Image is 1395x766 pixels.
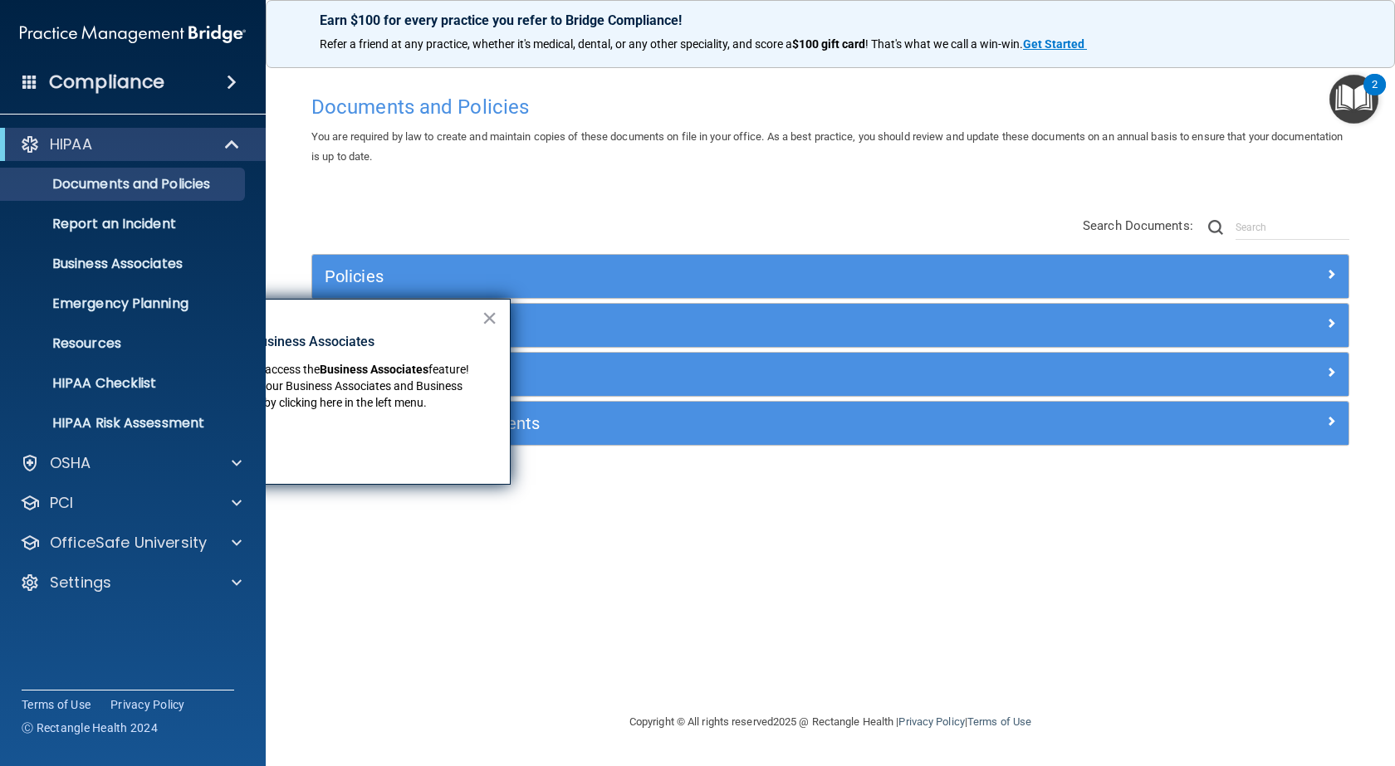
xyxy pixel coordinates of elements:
[1023,37,1084,51] strong: Get Started
[11,256,237,272] p: Business Associates
[320,37,792,51] span: Refer a friend at any practice, whether it's medical, dental, or any other speciality, and score a
[320,12,1341,28] p: Earn $100 for every practice you refer to Bridge Compliance!
[325,267,1077,285] h5: Policies
[1236,215,1349,240] input: Search
[325,316,1077,334] h5: Privacy Documents
[50,453,91,473] p: OSHA
[898,715,964,728] a: Privacy Policy
[110,696,185,713] a: Privacy Policy
[22,696,91,713] a: Terms of Use
[325,365,1077,383] h5: Practice Forms and Logs
[482,305,497,331] button: Close
[11,335,237,352] p: Resources
[792,37,865,51] strong: $100 gift card
[1372,85,1378,106] div: 2
[50,533,207,553] p: OfficeSafe University
[1329,75,1378,124] button: Open Resource Center, 2 new notifications
[49,71,164,94] h4: Compliance
[11,295,237,312] p: Emergency Planning
[320,363,428,376] strong: Business Associates
[967,715,1031,728] a: Terms of Use
[865,37,1023,51] span: ! That's what we call a win-win.
[527,695,1133,749] div: Copyright © All rights reserved 2025 @ Rectangle Health | |
[22,720,158,736] span: Ⓒ Rectangle Health 2024
[146,363,472,408] span: feature! You can now manage your Business Associates and Business Associate Agreements by clickin...
[1208,220,1223,235] img: ic-search.3b580494.png
[311,130,1343,163] span: You are required by law to create and maintain copies of these documents on file in your office. ...
[50,134,92,154] p: HIPAA
[11,415,237,432] p: HIPAA Risk Assessment
[11,375,237,392] p: HIPAA Checklist
[146,333,481,351] p: New Location for Business Associates
[1083,218,1193,233] span: Search Documents:
[50,493,73,513] p: PCI
[311,96,1349,118] h4: Documents and Policies
[20,17,246,51] img: PMB logo
[11,176,237,193] p: Documents and Policies
[50,573,111,593] p: Settings
[11,216,237,232] p: Report an Incident
[325,414,1077,432] h5: Employee Acknowledgments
